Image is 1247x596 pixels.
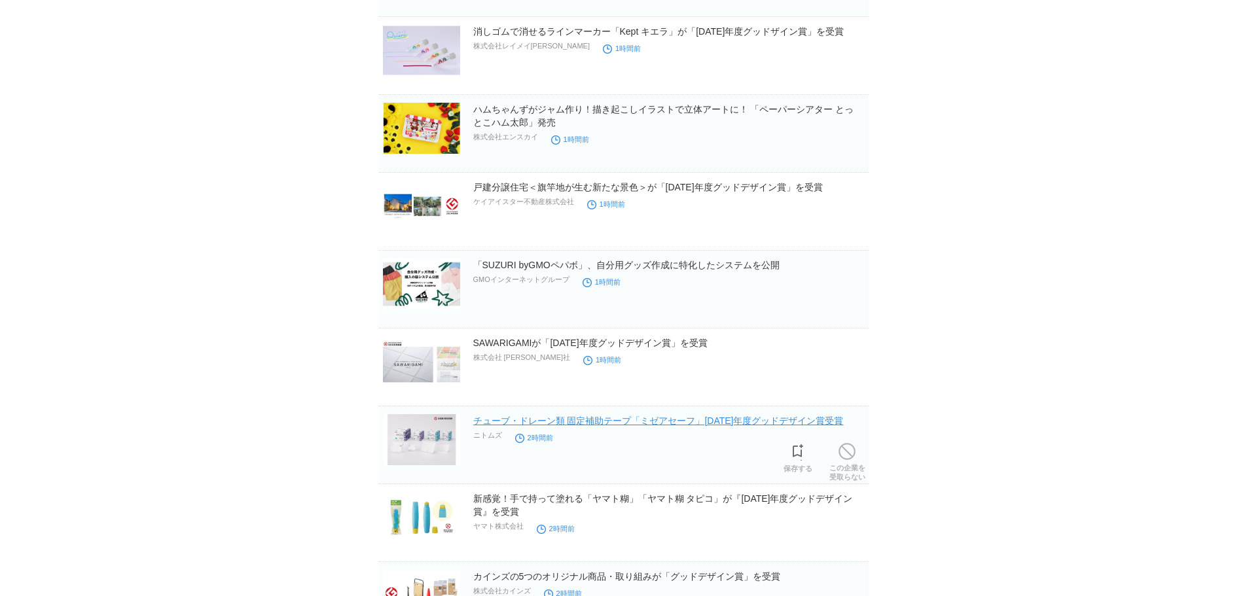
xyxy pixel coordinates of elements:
a: この企業を受取らない [829,440,865,482]
img: SAWARIGAMIが「2025年度グッドデザイン賞」を受賞 [383,336,460,387]
time: 1時間前 [583,356,621,364]
img: ハムちゃんずがジャム作り！描き起こしイラストで立体アートに！ 「ペーパーシアター とっとこハム太郎」発売 [383,103,460,154]
time: 1時間前 [583,278,621,286]
a: ハムちゃんずがジャム作り！描き起こしイラストで立体アートに！ 「ペーパーシアター とっとこハム太郎」発売 [473,104,854,128]
time: 1時間前 [551,135,589,143]
a: チューブ・ドレーン類 固定補助テープ「ミゼアセーフ」[DATE]年度グッドデザイン賞受賞 [473,415,844,426]
p: 株式会社レイメイ[PERSON_NAME] [473,41,590,51]
a: 「SUZURI byGMOペパボ」、自分用グッズ作成に特化したシステムを公開 [473,260,780,270]
time: 1時間前 [603,44,641,52]
img: 新感覚！手で持って塗れる「ヤマト糊」「ヤマト糊 タピコ」が『2025年度グッドデザイン賞』を受賞 [383,492,460,543]
time: 2時間前 [537,525,575,533]
p: 株式会社カインズ [473,586,531,596]
p: 株式会社 [PERSON_NAME]社 [473,353,571,362]
img: 「SUZURI byGMOペパボ」、自分用グッズ作成に特化したシステムを公開 [383,258,460,309]
a: カインズの5つのオリジナル商品・取り組みが「グッドデザイン賞」を受賞 [473,571,781,582]
p: 株式会社エンスカイ [473,132,538,142]
img: 消しゴムで消せるラインマーカー「Kept キエラ」が「2025年度グッドザイン賞」を受賞 [383,25,460,76]
img: チューブ・ドレーン類 固定補助テープ「ミゼアセーフ」2025年度グッドデザイン賞受賞 [383,414,460,465]
p: GMOインターネットグループ [473,275,569,285]
a: 新感覚！手で持って塗れる「ヤマト糊」「ヤマト糊 タピコ」が『[DATE]年度グッドデザイン賞』を受賞 [473,493,853,517]
a: SAWARIGAMIが「[DATE]年度グッドデザイン賞」を受賞 [473,338,708,348]
a: 戸建分譲住宅＜旗竿地が生む新たな景色＞が「[DATE]年度グッドデザイン賞」を受賞 [473,182,823,192]
img: 戸建分譲住宅＜旗竿地が生む新たな景色＞が「2025年度グッドデザイン賞」を受賞 [383,181,460,232]
time: 2時間前 [515,434,553,442]
a: 保存する [784,440,812,473]
p: ケイアイスター不動産株式会社 [473,197,574,207]
time: 1時間前 [587,200,625,208]
p: ニトムズ [473,430,502,440]
a: 消しゴムで消せるラインマーカー「Kept キエラ」が「[DATE]年度グッドザイン賞」を受賞 [473,26,844,37]
p: ヤマト株式会社 [473,521,524,531]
